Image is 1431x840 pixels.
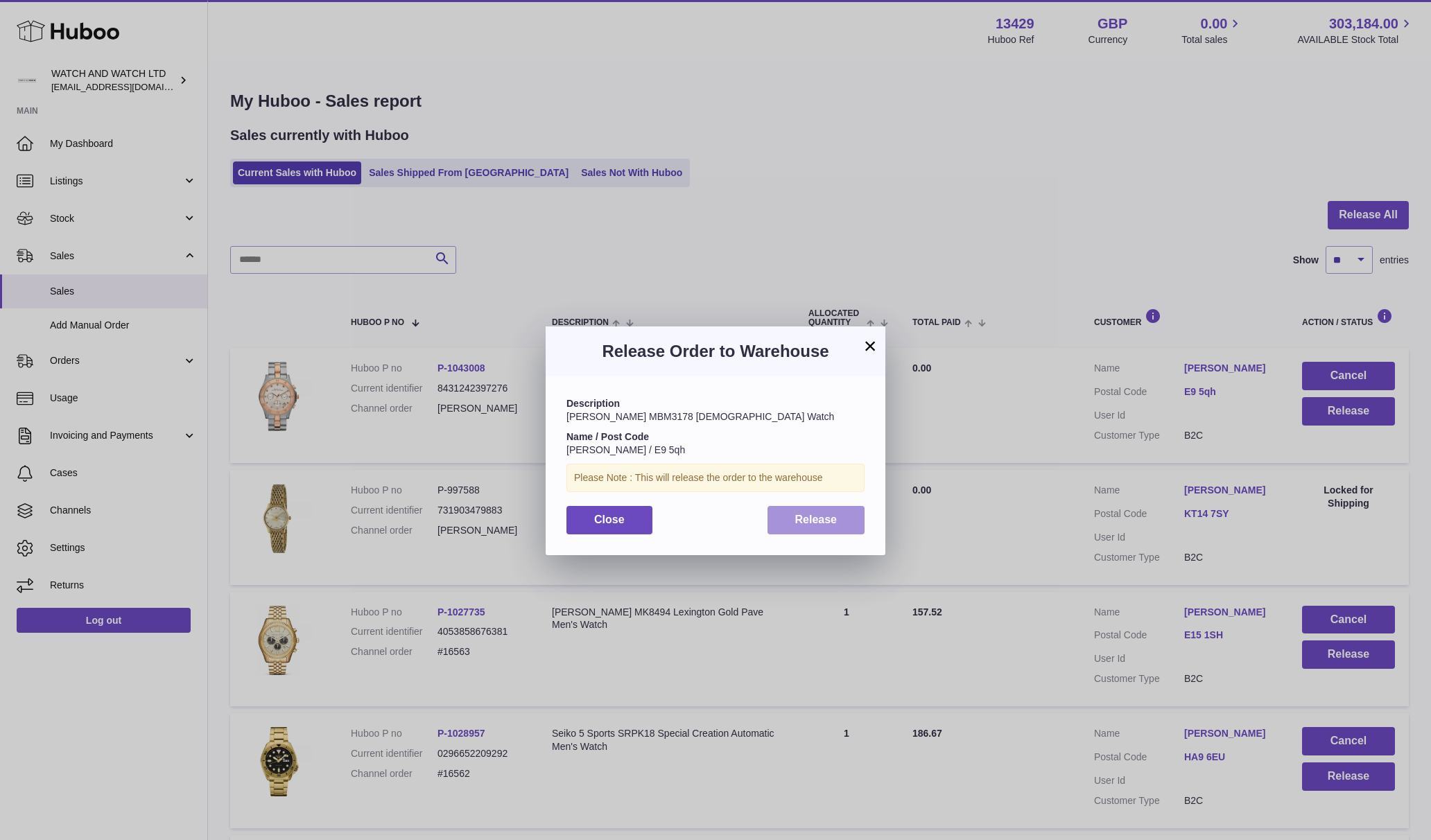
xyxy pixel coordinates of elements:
strong: Name / Post Code [566,431,649,442]
span: [PERSON_NAME] / E9 5qh [566,444,685,455]
div: Please Note : This will release the order to the warehouse [566,464,865,492]
button: Close [566,506,652,534]
span: Release [795,514,838,525]
strong: Description [566,398,620,409]
span: Close [594,514,625,525]
span: [PERSON_NAME] MBM3178 [DEMOGRAPHIC_DATA] Watch [566,411,834,422]
h3: Release Order to Warehouse [566,340,865,362]
button: Release [767,506,865,534]
button: × [862,338,878,354]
